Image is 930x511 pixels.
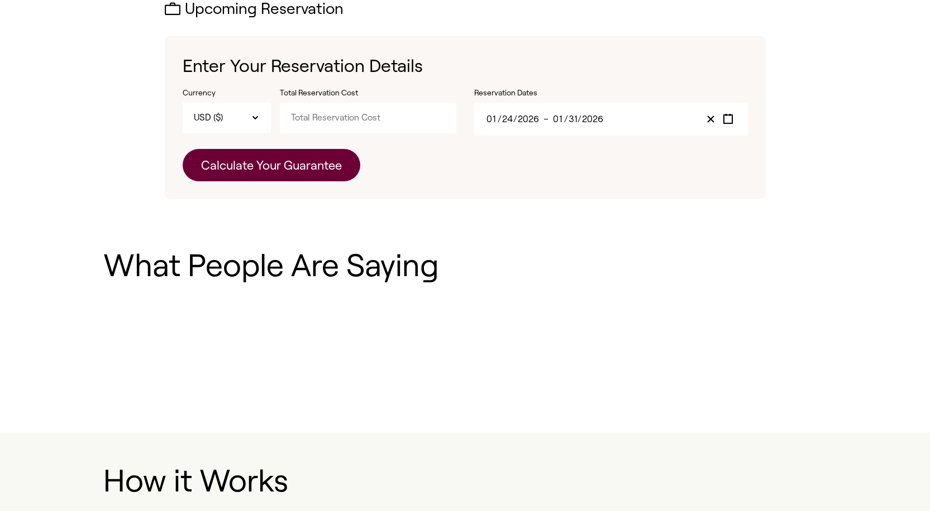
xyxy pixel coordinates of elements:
h2: Upcoming Reservation [165,1,766,18]
input: Day [568,114,578,124]
input: Year [581,114,604,124]
span: – [543,114,552,124]
span: 0 [553,114,559,124]
span: USD ($) [194,112,223,124]
h1: Enter Your Reservation Details [183,54,748,79]
h1: What People Are Saying [103,248,827,283]
input: Year [517,114,540,124]
button: Clear value [702,112,719,127]
label: Reservation Dates [474,88,748,99]
h1: How it Works [103,464,827,498]
label: Total Reservation Cost [280,88,392,99]
input: Month [554,114,564,124]
button: Calculate Your Guarantee [183,149,360,181]
iframe: Customer reviews powered by Trustpilot [103,314,827,392]
span: / [578,114,581,124]
input: Total Reservation Cost [280,103,456,133]
label: Currency [183,88,271,99]
button: Toggle calendar [719,112,737,127]
input: Month [487,114,498,124]
span: / [498,114,502,124]
span: 0 [487,114,492,124]
span: / [513,114,517,124]
span: / [564,114,568,124]
input: Day [502,114,513,124]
